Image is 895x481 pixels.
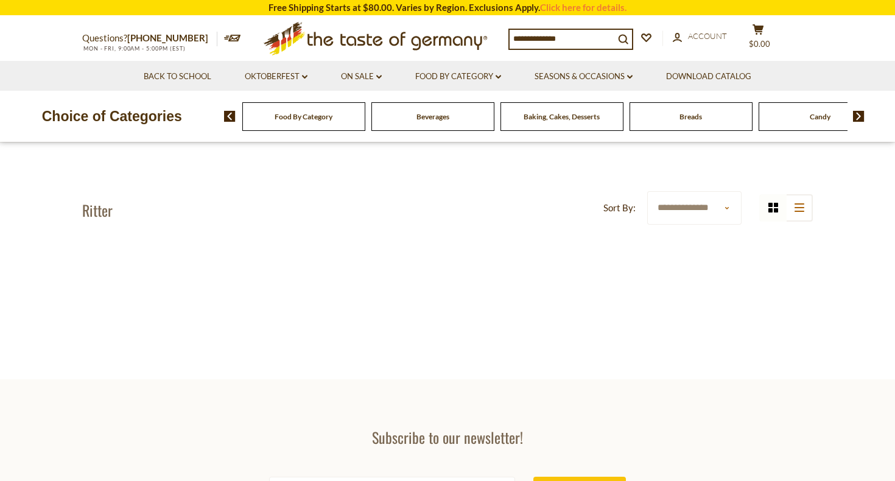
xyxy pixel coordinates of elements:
span: $0.00 [749,39,770,49]
a: Beverages [416,112,449,121]
a: Breads [679,112,702,121]
a: Seasons & Occasions [535,70,633,83]
button: $0.00 [740,24,776,54]
a: On Sale [341,70,382,83]
a: Food By Category [275,112,332,121]
h3: Subscribe to our newsletter! [269,428,626,446]
a: Back to School [144,70,211,83]
a: Food By Category [415,70,501,83]
a: Download Catalog [666,70,751,83]
a: Oktoberfest [245,70,307,83]
a: Baking, Cakes, Desserts [524,112,600,121]
span: MON - FRI, 9:00AM - 5:00PM (EST) [82,45,186,52]
label: Sort By: [603,200,636,216]
a: Account [673,30,727,43]
a: Click here for details. [540,2,626,13]
span: Account [688,31,727,41]
h1: Ritter [82,201,113,219]
a: [PHONE_NUMBER] [127,32,208,43]
a: Candy [810,112,830,121]
img: previous arrow [224,111,236,122]
p: Questions? [82,30,217,46]
img: next arrow [853,111,865,122]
